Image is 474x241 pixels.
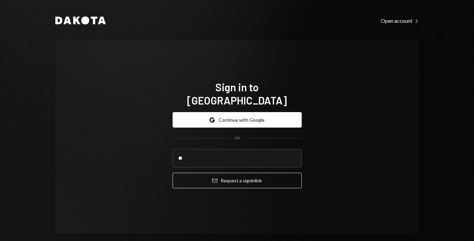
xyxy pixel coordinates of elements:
button: Request a signinlink [173,173,302,188]
a: Open account [381,17,419,24]
h1: Sign in to [GEOGRAPHIC_DATA] [173,80,302,107]
div: OR [234,136,240,141]
button: Continue with Google [173,112,302,128]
